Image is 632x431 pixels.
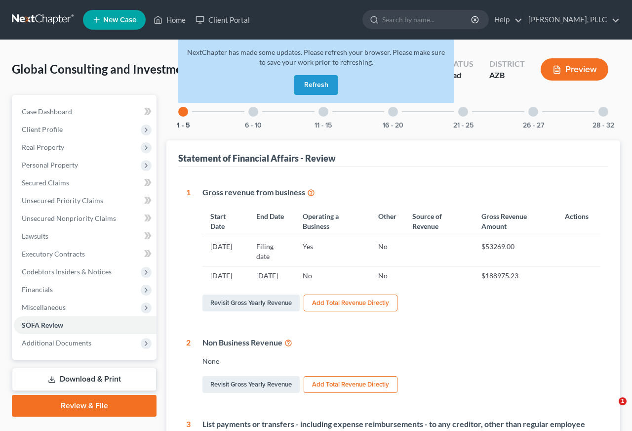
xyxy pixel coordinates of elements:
span: Additional Documents [22,339,91,347]
button: Refresh [294,75,338,95]
a: Client Portal [191,11,255,29]
th: Actions [557,206,600,237]
td: [DATE] [202,266,248,285]
button: 28 - 32 [592,122,614,129]
a: Download & Print [12,368,157,391]
th: Start Date [202,206,248,237]
div: 1 [186,187,191,314]
a: Help [489,11,522,29]
span: Codebtors Insiders & Notices [22,267,112,276]
a: [PERSON_NAME], PLLC [523,11,620,29]
button: 11 - 15 [315,122,332,129]
div: District [489,58,525,70]
input: Search by name... [382,10,473,29]
a: Lawsuits [14,227,157,245]
span: Financials [22,285,53,294]
a: Unsecured Nonpriority Claims [14,210,157,227]
span: NextChapter has made some updates. Please refresh your browser. Please make sure to save your wor... [187,48,445,66]
a: Home [149,11,191,29]
th: Operating a Business [295,206,370,237]
a: SOFA Review [14,316,157,334]
div: Lead [444,70,474,81]
div: Statement of Financial Affairs - Review [178,152,336,164]
td: [DATE] [202,237,248,266]
button: 1 - 5 [177,122,190,129]
div: Gross revenue from business [202,187,600,198]
button: Add Total Revenue Directly [304,295,397,311]
span: Executory Contracts [22,250,85,258]
div: Non Business Revenue [202,337,600,348]
td: No [370,237,404,266]
span: 1 [619,397,627,405]
td: Yes [295,237,370,266]
th: Other [370,206,404,237]
span: Lawsuits [22,232,48,240]
a: Unsecured Priority Claims [14,192,157,210]
th: End Date [248,206,295,237]
a: Revisit Gross Yearly Revenue [202,295,300,311]
a: Executory Contracts [14,245,157,263]
button: 26 - 27 [523,122,544,129]
span: Unsecured Nonpriority Claims [22,214,116,222]
button: 21 - 25 [453,122,474,129]
div: 2 [186,337,191,395]
td: No [370,266,404,285]
td: [DATE] [248,266,295,285]
div: None [202,356,600,366]
a: Revisit Gross Yearly Revenue [202,376,300,393]
button: 6 - 10 [245,122,262,129]
th: Source of Revenue [404,206,474,237]
button: 16 - 20 [383,122,403,129]
a: Case Dashboard [14,103,157,121]
span: Miscellaneous [22,303,66,311]
span: Personal Property [22,161,78,169]
span: Real Property [22,143,64,151]
td: $53269.00 [474,237,557,266]
span: Unsecured Priority Claims [22,196,103,205]
button: Add Total Revenue Directly [304,376,397,393]
a: Review & File [12,395,157,417]
span: Secured Claims [22,178,69,187]
span: Case Dashboard [22,107,72,116]
iframe: Intercom live chat [598,397,622,421]
td: No [295,266,370,285]
div: Status [444,58,474,70]
td: $188975.23 [474,266,557,285]
a: Secured Claims [14,174,157,192]
span: SOFA Review [22,321,63,329]
span: New Case [103,16,136,24]
th: Gross Revenue Amount [474,206,557,237]
div: AZB [489,70,525,81]
button: Preview [541,58,608,81]
span: Global Consulting and Investment Network, LLC [12,62,268,76]
td: Filing date [248,237,295,266]
span: Client Profile [22,125,63,133]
